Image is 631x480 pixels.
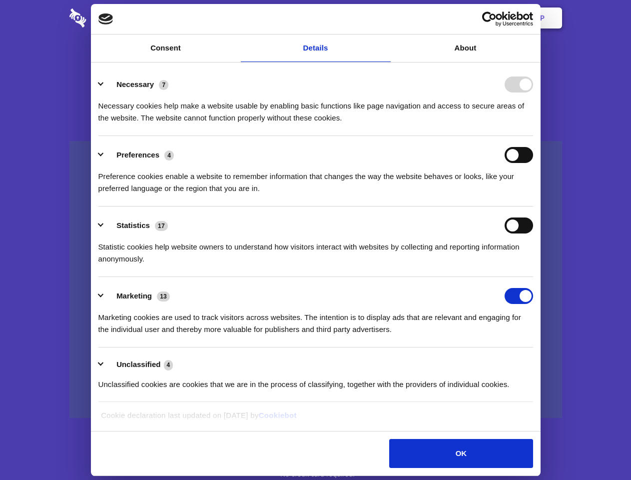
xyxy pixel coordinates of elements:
h1: Eliminate Slack Data Loss. [69,45,562,81]
label: Necessary [116,80,154,88]
span: 7 [159,80,168,90]
button: OK [389,439,533,468]
a: Cookiebot [259,411,297,419]
label: Statistics [116,221,150,229]
a: Usercentrics Cookiebot - opens in a new window [446,11,533,26]
span: 4 [164,150,174,160]
a: About [391,34,541,62]
img: logo-wordmark-white-trans-d4663122ce5f474addd5e946df7df03e33cb6a1c49d2221995e7729f52c070b2.svg [69,8,155,27]
label: Marketing [116,291,152,300]
button: Necessary (7) [98,76,175,92]
div: Cookie declaration last updated on [DATE] by [93,409,538,429]
a: Login [453,2,497,33]
label: Preferences [116,150,159,159]
iframe: Drift Widget Chat Controller [581,430,619,468]
button: Marketing (13) [98,288,176,304]
div: Statistic cookies help website owners to understand how visitors interact with websites by collec... [98,233,533,265]
a: Details [241,34,391,62]
div: Preference cookies enable a website to remember information that changes the way the website beha... [98,163,533,194]
a: Contact [405,2,451,33]
div: Marketing cookies are used to track visitors across websites. The intention is to display ads tha... [98,304,533,335]
a: Consent [91,34,241,62]
button: Unclassified (4) [98,358,179,371]
a: Wistia video thumbnail [69,141,562,418]
button: Statistics (17) [98,217,174,233]
button: Preferences (4) [98,147,180,163]
div: Unclassified cookies are cookies that we are in the process of classifying, together with the pro... [98,371,533,390]
img: logo [98,13,113,24]
h4: Auto-redaction of sensitive data, encrypted data sharing and self-destructing private chats. Shar... [69,91,562,124]
span: 4 [164,360,173,370]
span: 13 [157,291,170,301]
div: Necessary cookies help make a website usable by enabling basic functions like page navigation and... [98,92,533,124]
a: Pricing [293,2,337,33]
span: 17 [155,221,168,231]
